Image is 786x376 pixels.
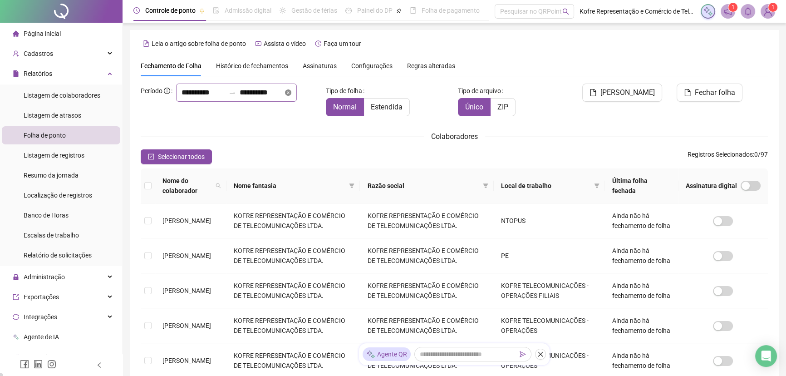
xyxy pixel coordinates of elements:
span: Leia o artigo sobre folha de ponto [152,40,246,47]
span: Acesso à API [24,353,60,361]
span: Nome do colaborador [162,176,212,196]
span: Registros Selecionados [688,151,753,158]
span: Ainda não há fechamento de folha [612,317,670,334]
span: Administração [24,273,65,281]
span: filter [592,179,601,193]
span: Histórico de fechamentos [216,62,288,69]
span: left [96,362,103,368]
span: Assinaturas [303,63,337,69]
td: NTOPUS [494,203,605,238]
span: send [520,351,526,357]
span: Painel do DP [357,7,393,14]
span: to [229,89,236,96]
span: : 0 / 97 [688,149,768,164]
span: [PERSON_NAME] [162,252,211,259]
span: 1 [732,4,735,10]
span: pushpin [199,8,205,14]
span: Fechamento de Folha [141,62,201,69]
span: close [537,351,544,357]
span: Configurações [351,63,393,69]
span: filter [594,183,599,188]
span: search [214,174,223,198]
span: api [13,354,19,360]
span: Localização de registros [24,192,92,199]
span: swap-right [229,89,236,96]
span: Listagem de colaboradores [24,92,100,99]
span: Resumo da jornada [24,172,79,179]
span: Admissão digital [225,7,271,14]
td: KOFRE REPRESENTAÇÃO E COMÉRCIO DE TELECOMUNICAÇÕES LTDA. [226,308,360,343]
img: 1927 [761,5,775,18]
span: Normal [333,103,357,111]
td: KOFRE TELECOMUNICAÇÕES - OPERAÇÕES [494,308,605,343]
sup: 1 [728,3,737,12]
span: Ainda não há fechamento de folha [612,352,670,369]
img: sparkle-icon.fc2bf0ac1784a2077858766a79e2daf3.svg [366,350,375,359]
span: [PERSON_NAME] [162,217,211,224]
span: Colaboradores [431,132,478,141]
button: [PERSON_NAME] [582,84,662,102]
span: Exportações [24,293,59,301]
button: Fechar folha [677,84,742,102]
span: notification [724,7,732,15]
span: Local de trabalho [501,181,590,191]
td: KOFRE REPRESENTAÇÃO E COMÉRCIO DE TELECOMUNICAÇÕES LTDA. [226,273,360,308]
span: [PERSON_NAME] [162,322,211,329]
span: instagram [47,360,56,369]
span: Escalas de trabalho [24,232,79,239]
span: Integrações [24,313,57,321]
span: file [684,89,691,96]
span: Ainda não há fechamento de folha [612,212,670,229]
span: ZIP [497,103,508,111]
span: Agente de IA [24,333,59,341]
span: Razão social [367,181,479,191]
span: youtube [255,40,261,47]
span: Página inicial [24,30,61,37]
span: filter [349,183,354,188]
span: Tipo de folha [326,86,362,96]
span: Assista o vídeo [264,40,306,47]
span: Gestão de férias [291,7,337,14]
th: Última folha fechada [605,168,678,203]
sup: Atualize o seu contato no menu Meus Dados [768,3,777,12]
span: Fechar folha [695,87,735,98]
span: Assinatura digital [686,181,737,191]
span: check-square [148,153,154,160]
span: linkedin [34,360,43,369]
span: Controle de ponto [145,7,196,14]
span: file-text [143,40,149,47]
span: Relatórios [24,70,52,77]
span: Único [465,103,483,111]
span: Ainda não há fechamento de folha [612,282,670,299]
td: KOFRE REPRESENTAÇÃO E COMÉRCIO DE TELECOMUNICAÇÕES LTDA. [360,308,493,343]
span: Kofre Representação e Comércio de Telecomunicações Ltda. [580,6,695,16]
span: book [410,7,416,14]
span: Regras alteradas [407,63,455,69]
span: close-circle [285,89,291,96]
div: Agente QR [363,347,411,361]
td: KOFRE REPRESENTAÇÃO E COMÉRCIO DE TELECOMUNICAÇÕES LTDA. [226,203,360,238]
td: KOFRE REPRESENTAÇÃO E COMÉRCIO DE TELECOMUNICAÇÕES LTDA. [360,273,493,308]
span: file [13,70,19,77]
span: Listagem de registros [24,152,84,159]
td: KOFRE REPRESENTAÇÃO E COMÉRCIO DE TELECOMUNICAÇÕES LTDA. [226,238,360,273]
span: Tipo de arquivo [458,86,501,96]
span: search [216,183,221,188]
span: file [589,89,597,96]
span: Listagem de atrasos [24,112,81,119]
td: KOFRE REPRESENTAÇÃO E COMÉRCIO DE TELECOMUNICAÇÕES LTDA. [360,238,493,273]
span: search [562,8,569,15]
span: Cadastros [24,50,53,57]
button: Selecionar todos [141,149,212,164]
span: filter [483,183,488,188]
span: facebook [20,360,29,369]
span: Banco de Horas [24,212,69,219]
span: sync [13,314,19,320]
span: dashboard [345,7,352,14]
span: sun [280,7,286,14]
span: home [13,30,19,37]
span: info-circle [164,88,170,94]
span: [PERSON_NAME] [162,357,211,364]
img: sparkle-icon.fc2bf0ac1784a2077858766a79e2daf3.svg [703,6,713,16]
